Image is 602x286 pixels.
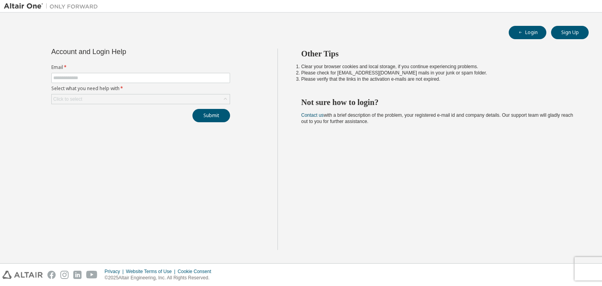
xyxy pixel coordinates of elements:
label: Select what you need help with [51,85,230,92]
p: © 2025 Altair Engineering, Inc. All Rights Reserved. [105,275,216,281]
img: instagram.svg [60,271,69,279]
span: with a brief description of the problem, your registered e-mail id and company details. Our suppo... [301,112,573,124]
img: youtube.svg [86,271,98,279]
a: Contact us [301,112,324,118]
h2: Other Tips [301,49,575,59]
div: Website Terms of Use [126,268,178,275]
img: altair_logo.svg [2,271,43,279]
button: Submit [192,109,230,122]
div: Click to select [52,94,230,104]
label: Email [51,64,230,71]
button: Login [509,26,546,39]
div: Privacy [105,268,126,275]
div: Click to select [53,96,82,102]
img: facebook.svg [47,271,56,279]
h2: Not sure how to login? [301,97,575,107]
div: Account and Login Help [51,49,194,55]
li: Please check for [EMAIL_ADDRESS][DOMAIN_NAME] mails in your junk or spam folder. [301,70,575,76]
img: Altair One [4,2,102,10]
li: Please verify that the links in the activation e-mails are not expired. [301,76,575,82]
div: Cookie Consent [178,268,216,275]
li: Clear your browser cookies and local storage, if you continue experiencing problems. [301,63,575,70]
img: linkedin.svg [73,271,82,279]
button: Sign Up [551,26,589,39]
